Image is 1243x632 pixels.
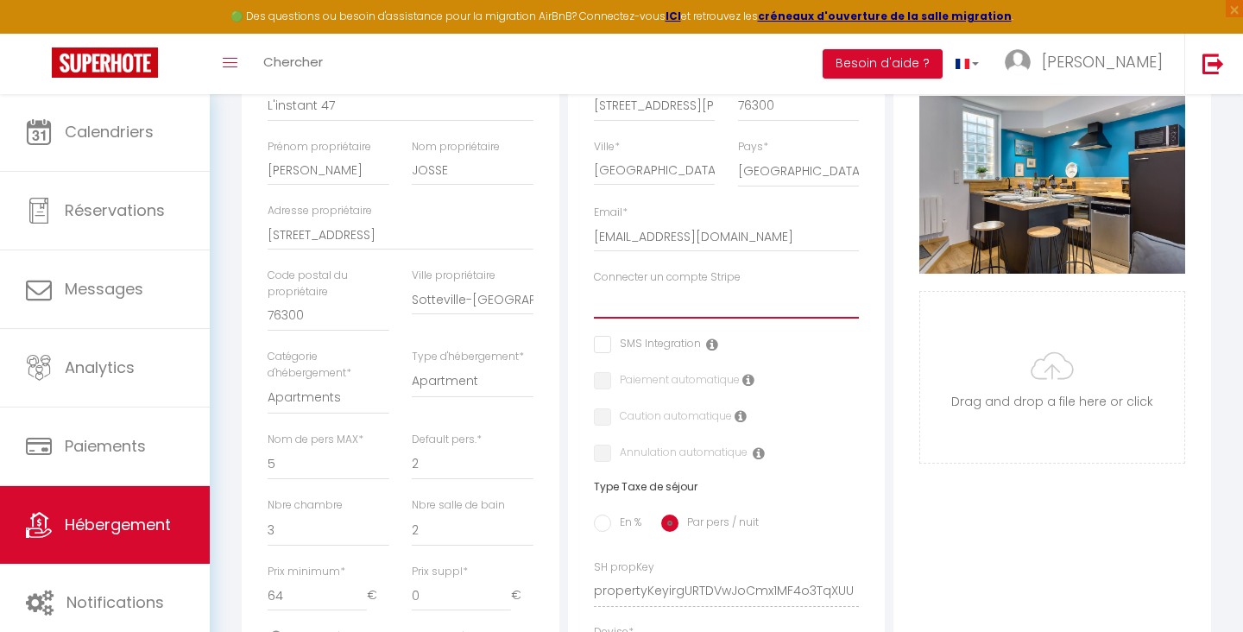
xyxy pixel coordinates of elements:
[666,9,681,23] a: ICI
[1202,53,1224,74] img: logout
[594,481,860,493] h6: Type Taxe de séjour
[268,497,343,514] label: Nbre chambre
[367,580,389,611] span: €
[412,349,524,365] label: Type d'hébergement
[263,53,323,71] span: Chercher
[412,268,495,284] label: Ville propriétaire
[268,203,372,219] label: Adresse propriétaire
[1005,49,1031,75] img: ...
[611,515,641,534] label: En %
[65,199,165,221] span: Réservations
[738,139,768,155] label: Pays
[412,497,505,514] label: Nbre salle de bain
[65,121,154,142] span: Calendriers
[14,7,66,59] button: Ouvrir le widget de chat LiveChat
[52,47,158,78] img: Super Booking
[250,34,336,94] a: Chercher
[66,591,164,613] span: Notifications
[65,278,143,300] span: Messages
[823,49,943,79] button: Besoin d'aide ?
[65,514,171,535] span: Hébergement
[594,139,620,155] label: Ville
[268,349,389,382] label: Catégorie d'hébergement
[594,205,628,221] label: Email
[758,9,1012,23] a: créneaux d'ouverture de la salle migration
[594,269,741,286] label: Connecter un compte Stripe
[268,139,371,155] label: Prénom propriétaire
[611,372,740,391] label: Paiement automatique
[268,432,363,448] label: Nom de pers MAX
[412,139,500,155] label: Nom propriétaire
[511,580,533,611] span: €
[1042,51,1163,73] span: [PERSON_NAME]
[65,357,135,378] span: Analytics
[678,515,759,534] label: Par pers / nuit
[611,408,732,427] label: Caution automatique
[412,432,482,448] label: Default pers.
[992,34,1184,94] a: ... [PERSON_NAME]
[594,559,654,576] label: SH propKey
[268,268,389,300] label: Code postal du propriétaire
[65,435,146,457] span: Paiements
[412,564,468,580] label: Prix suppl
[268,564,345,580] label: Prix minimum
